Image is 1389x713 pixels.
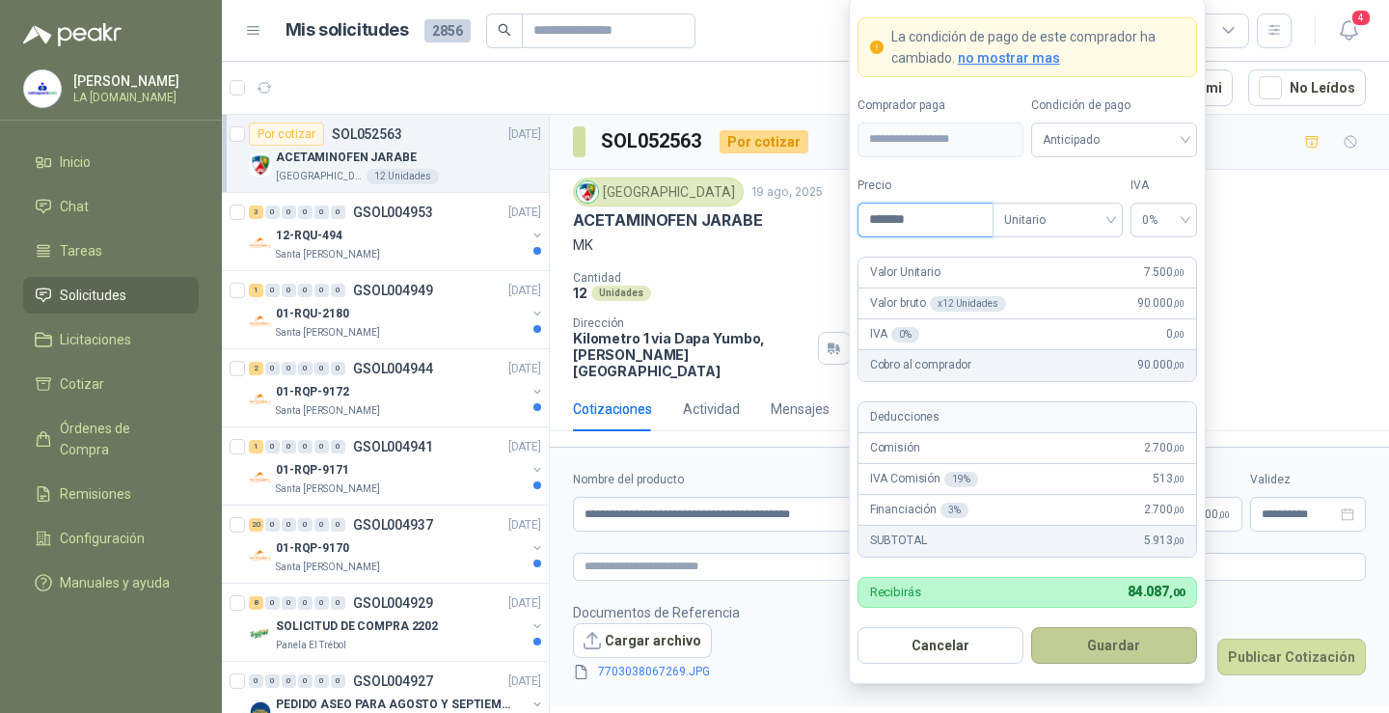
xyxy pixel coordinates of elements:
p: SOL052563 [332,127,402,141]
p: Valor bruto [870,294,1006,313]
a: Licitaciones [23,321,199,358]
h3: SOL052563 [601,126,704,156]
div: Por cotizar [249,123,324,146]
span: ,00 [1173,474,1185,484]
label: Validez [1250,471,1366,489]
p: GSOL004949 [353,284,433,297]
span: ,00 [1173,443,1185,453]
span: 4 [1350,9,1372,27]
div: 0 [331,596,345,610]
p: GSOL004927 [353,674,433,688]
span: Tareas [60,240,102,261]
div: 0 [314,362,329,375]
p: GSOL004941 [353,440,433,453]
button: Cargar archivo [573,623,712,658]
img: Company Logo [24,70,61,107]
a: 2 0 0 0 0 0 GSOL004944[DATE] Company Logo01-RQP-9172Santa [PERSON_NAME] [249,357,545,419]
button: Cancelar [858,627,1023,664]
div: 0 [314,440,329,453]
p: 01-RQP-9171 [276,461,349,480]
img: Company Logo [249,232,272,255]
span: exclamation-circle [870,41,884,54]
span: ,00 [1173,329,1185,340]
p: GSOL004929 [353,596,433,610]
div: 0 [331,362,345,375]
div: 0 [249,674,263,688]
p: SUBTOTAL [870,532,927,550]
div: 0 [314,284,329,297]
p: [DATE] [508,516,541,535]
span: 84.087 [1128,584,1185,599]
p: MK [573,234,1366,256]
p: [DATE] [508,438,541,456]
div: 0 [265,518,280,532]
span: Licitaciones [60,329,131,350]
span: ,00 [1173,505,1185,515]
label: Condición de pago [1031,96,1197,115]
a: Tareas [23,233,199,269]
p: Santa [PERSON_NAME] [276,403,380,419]
div: 0 [265,284,280,297]
span: Configuración [60,528,145,549]
p: La condición de pago de este comprador ha cambiado. [891,26,1185,69]
div: x 12 Unidades [930,296,1005,312]
div: Mensajes [771,398,830,420]
div: 0 [282,596,296,610]
p: Panela El Trébol [276,638,346,653]
span: 22.500 [1182,508,1230,520]
div: Actividad [683,398,740,420]
p: Kilometro 1 via Dapa Yumbo , [PERSON_NAME][GEOGRAPHIC_DATA] [573,330,810,379]
p: SOLICITUD DE COMPRA 2202 [276,617,438,636]
span: search [498,23,511,37]
p: Deducciones [870,408,940,426]
div: Por cotizar [720,130,808,153]
p: 19 ago, 2025 [751,183,823,202]
a: 20 0 0 0 0 0 GSOL004937[DATE] Company Logo01-RQP-9170Santa [PERSON_NAME] [249,513,545,575]
div: 0 [282,206,296,219]
div: 12 Unidades [367,169,439,184]
div: 0 [314,518,329,532]
div: 0 [298,362,313,375]
a: 1 0 0 0 0 0 GSOL004941[DATE] Company Logo01-RQP-9171Santa [PERSON_NAME] [249,435,545,497]
span: 2.700 [1144,439,1185,457]
div: Unidades [591,286,651,301]
span: 7.500 [1144,263,1185,282]
span: 90.000 [1137,294,1185,313]
span: Unitario [1004,206,1111,234]
p: IVA [870,325,919,343]
p: ACETAMINOFEN JARABE [276,149,417,167]
div: 3 [249,206,263,219]
div: 0 [331,518,345,532]
span: ,00 [1173,535,1185,546]
div: 0 [331,674,345,688]
button: 4 [1331,14,1366,48]
span: ,00 [1218,509,1230,520]
img: Company Logo [249,388,272,411]
span: Chat [60,196,89,217]
p: Comisión [870,439,920,457]
div: 1 [249,440,263,453]
p: [DATE] [508,125,541,144]
p: Documentos de Referencia [573,602,741,623]
p: [GEOGRAPHIC_DATA] [276,169,363,184]
div: 0 [265,206,280,219]
div: 0 [282,362,296,375]
a: 7703038067269.JPG [590,663,718,681]
div: 3 % [940,503,968,518]
p: Dirección [573,316,810,330]
div: 0 [265,596,280,610]
p: 12-RQU-494 [276,227,342,245]
a: 1 0 0 0 0 0 GSOL004949[DATE] Company Logo01-RQU-2180Santa [PERSON_NAME] [249,279,545,341]
a: Órdenes de Compra [23,410,199,468]
a: Chat [23,188,199,225]
button: Publicar Cotización [1217,639,1366,675]
div: 0 [331,440,345,453]
span: 2856 [424,19,471,42]
p: 01-RQP-9172 [276,383,349,401]
span: ,00 [1173,360,1185,370]
label: IVA [1130,177,1197,195]
p: GSOL004944 [353,362,433,375]
p: Valor Unitario [870,263,940,282]
p: [DATE] [508,672,541,691]
div: 0 [282,674,296,688]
